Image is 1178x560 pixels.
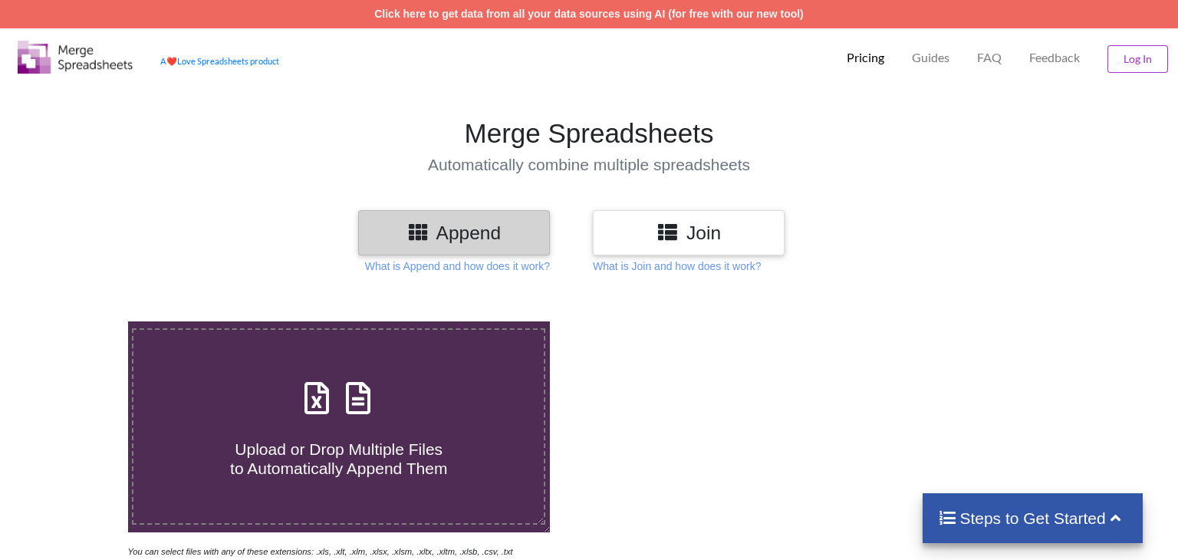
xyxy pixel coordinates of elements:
[370,222,538,244] h3: Append
[938,509,1127,528] h4: Steps to Get Started
[365,259,550,274] p: What is Append and how does it work?
[166,56,177,66] span: heart
[593,259,761,274] p: What is Join and how does it work?
[18,41,133,74] img: Logo.png
[128,547,513,556] i: You can select files with any of these extensions: .xls, .xlt, .xlm, .xlsx, .xlsm, .xltx, .xltm, ...
[977,50,1002,66] p: FAQ
[1107,45,1168,73] button: Log In
[230,440,447,477] span: Upload or Drop Multiple Files to Automatically Append Them
[604,222,773,244] h3: Join
[374,8,804,20] a: Click here to get data from all your data sources using AI (for free with our new tool)
[912,50,949,66] p: Guides
[1029,51,1080,64] span: Feedback
[847,50,884,66] p: Pricing
[160,56,279,66] a: AheartLove Spreadsheets product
